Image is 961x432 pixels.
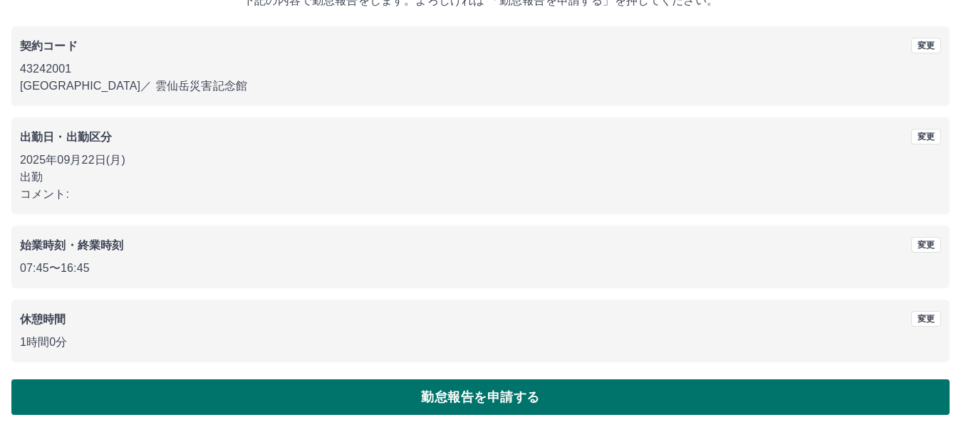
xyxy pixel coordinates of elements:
b: 出勤日・出勤区分 [20,131,112,143]
b: 休憩時間 [20,313,66,325]
button: 変更 [911,129,941,144]
b: 始業時刻・終業時刻 [20,239,123,251]
button: 変更 [911,311,941,327]
button: 変更 [911,38,941,53]
p: 43242001 [20,60,941,78]
p: 出勤 [20,169,941,186]
p: 07:45 〜 16:45 [20,260,941,277]
p: 1時間0分 [20,334,941,351]
p: [GEOGRAPHIC_DATA] ／ 雲仙岳災害記念館 [20,78,941,95]
button: 変更 [911,237,941,253]
button: 勤怠報告を申請する [11,379,950,415]
p: コメント: [20,186,941,203]
p: 2025年09月22日(月) [20,152,941,169]
b: 契約コード [20,40,78,52]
